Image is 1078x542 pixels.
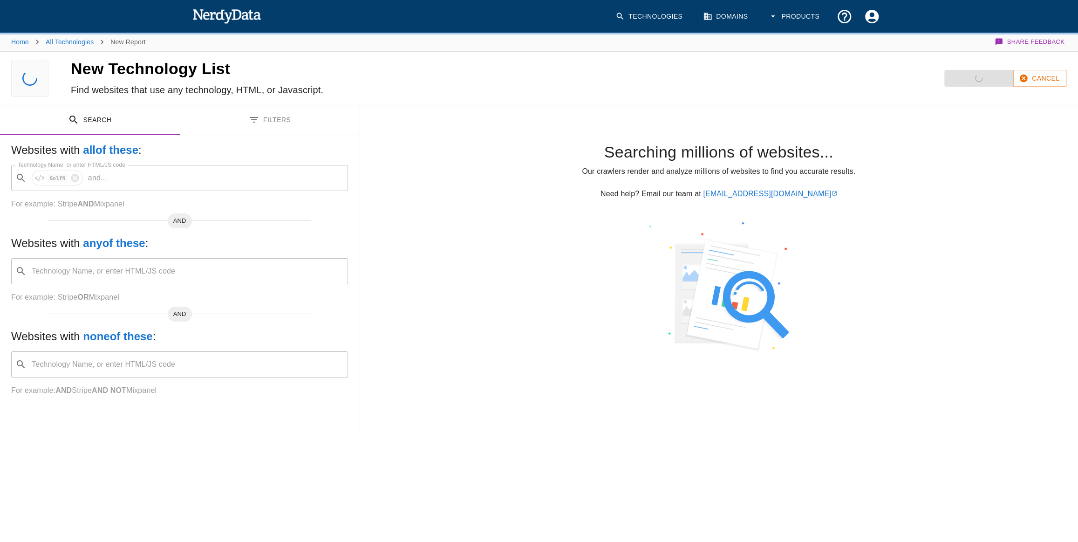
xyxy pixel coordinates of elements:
b: AND NOT [92,386,126,394]
b: AND [77,200,94,208]
b: none of these [83,330,152,343]
span: AND [168,309,192,319]
button: Support and Documentation [831,3,858,30]
button: Share Feedback [993,33,1067,51]
p: New Report [110,37,145,47]
label: Technology Name, or enter HTML/JS code [18,161,125,169]
b: any of these [83,237,145,249]
h5: Websites with : [11,143,348,158]
button: Cancel [1013,70,1067,87]
b: AND [55,386,72,394]
p: For example: Stripe Mixpanel [11,385,348,396]
p: and ... [84,172,111,184]
p: Our crawlers render and analyze millions of websites to find you accurate results. Need help? Ema... [374,166,1063,199]
a: [EMAIL_ADDRESS][DOMAIN_NAME] [703,190,837,198]
a: Domains [697,3,755,30]
a: All Technologies [46,38,94,46]
h4: Searching millions of websites... [374,143,1063,162]
a: Home [11,38,29,46]
button: Filters [180,105,360,135]
h5: Websites with : [11,329,348,344]
h4: New Technology List [71,59,565,79]
button: Products [763,3,827,30]
a: Technologies [610,3,690,30]
span: AND [168,216,192,226]
p: For example: Stripe Mixpanel [11,292,348,303]
h5: Websites with : [11,236,348,251]
b: all of these [83,144,138,156]
img: NerdyData.com [192,7,261,25]
nav: breadcrumb [11,33,146,51]
button: Account Settings [858,3,886,30]
h6: Find websites that use any technology, HTML, or Javascript. [71,82,565,97]
p: For example: Stripe Mixpanel [11,199,348,210]
b: OR [77,293,89,301]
